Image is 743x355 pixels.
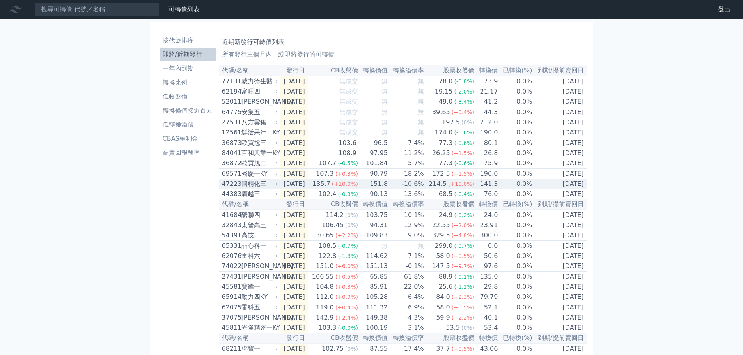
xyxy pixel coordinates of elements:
[381,98,388,105] span: 無
[280,292,308,302] td: [DATE]
[280,127,308,138] td: [DATE]
[533,230,587,241] td: [DATE]
[498,158,532,169] td: 0.0%
[475,169,498,179] td: 190.0
[160,48,216,61] a: 即將/近期發行
[498,189,532,199] td: 0.0%
[533,292,587,302] td: [DATE]
[475,127,498,138] td: 190.0
[222,138,239,148] div: 36873
[160,92,216,101] li: 低收盤價
[418,78,424,85] span: 無
[388,189,424,199] td: 13.6%
[241,292,277,302] div: 動力四KY
[280,313,308,323] td: [DATE]
[498,210,532,220] td: 0.0%
[314,282,335,291] div: 104.8
[222,77,239,86] div: 77131
[418,118,424,126] span: 無
[308,65,358,76] th: CB收盤價
[358,230,388,241] td: 109.83
[437,97,454,106] div: 49.0
[222,272,239,281] div: 27431
[533,117,587,127] td: [DATE]
[335,232,358,238] span: (+2.2%)
[339,118,358,126] span: 無成交
[431,221,452,230] div: 22.55
[440,118,461,127] div: 197.5
[454,284,474,290] span: (-1.2%)
[241,87,277,96] div: 富旺四
[335,274,358,280] span: (+0.5%)
[280,302,308,313] td: [DATE]
[434,292,452,302] div: 84.0
[358,199,388,210] th: 轉換價值
[433,87,454,96] div: 19.15
[317,251,338,261] div: 122.8
[418,242,424,249] span: 無
[280,65,308,76] th: 發行日
[339,78,358,85] span: 無成交
[452,232,474,238] span: (+4.8%)
[388,65,424,76] th: 轉換溢價率
[533,261,587,272] td: [DATE]
[241,138,277,148] div: 歐買尬三
[317,241,338,251] div: 108.5
[533,220,587,230] td: [DATE]
[160,36,216,45] li: 按代號排序
[358,261,388,272] td: 151.13
[335,171,358,177] span: (+0.3%)
[168,5,200,13] a: 可轉債列表
[310,272,335,281] div: 106.55
[533,169,587,179] td: [DATE]
[388,313,424,323] td: -4.3%
[388,261,424,272] td: -0.1%
[498,169,532,179] td: 0.0%
[34,3,159,16] input: 搜尋可轉債 代號／名稱
[241,159,277,168] div: 歐買尬二
[222,179,239,189] div: 47223
[358,65,388,76] th: 轉換價值
[358,272,388,282] td: 65.85
[241,169,277,178] div: 裕慶一KY
[475,97,498,107] td: 41.2
[280,169,308,179] td: [DATE]
[431,231,452,240] div: 329.5
[475,179,498,189] td: 141.3
[381,242,388,249] span: 無
[320,221,345,230] div: 106.45
[424,65,475,76] th: 股票收盤價
[332,181,358,187] span: (+10.0%)
[437,282,454,291] div: 25.6
[280,158,308,169] td: [DATE]
[475,189,498,199] td: 76.0
[437,138,454,148] div: 77.3
[222,282,239,291] div: 45581
[222,251,239,261] div: 62076
[160,64,216,73] li: 一年內到期
[452,304,474,311] span: (+0.5%)
[324,210,345,220] div: 114.2
[241,272,277,281] div: [PERSON_NAME]
[454,88,474,95] span: (-2.0%)
[498,76,532,87] td: 0.0%
[222,50,584,59] p: 所有發行三個月內、或即將發行的可轉債。
[533,158,587,169] td: [DATE]
[498,127,532,138] td: 0.0%
[358,282,388,292] td: 85.91
[454,191,474,197] span: (-0.4%)
[533,87,587,97] td: [DATE]
[533,138,587,148] td: [DATE]
[160,90,216,103] a: 低收盤價
[222,87,239,96] div: 62194
[358,210,388,220] td: 103.75
[388,292,424,302] td: 6.4%
[418,129,424,136] span: 無
[345,212,358,218] span: (0%)
[475,241,498,251] td: 0.0
[241,128,277,137] div: 鮮活果汁一KY
[533,107,587,118] td: [DATE]
[454,78,474,85] span: (-0.8%)
[498,138,532,148] td: 0.0%
[160,78,216,87] li: 轉換比例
